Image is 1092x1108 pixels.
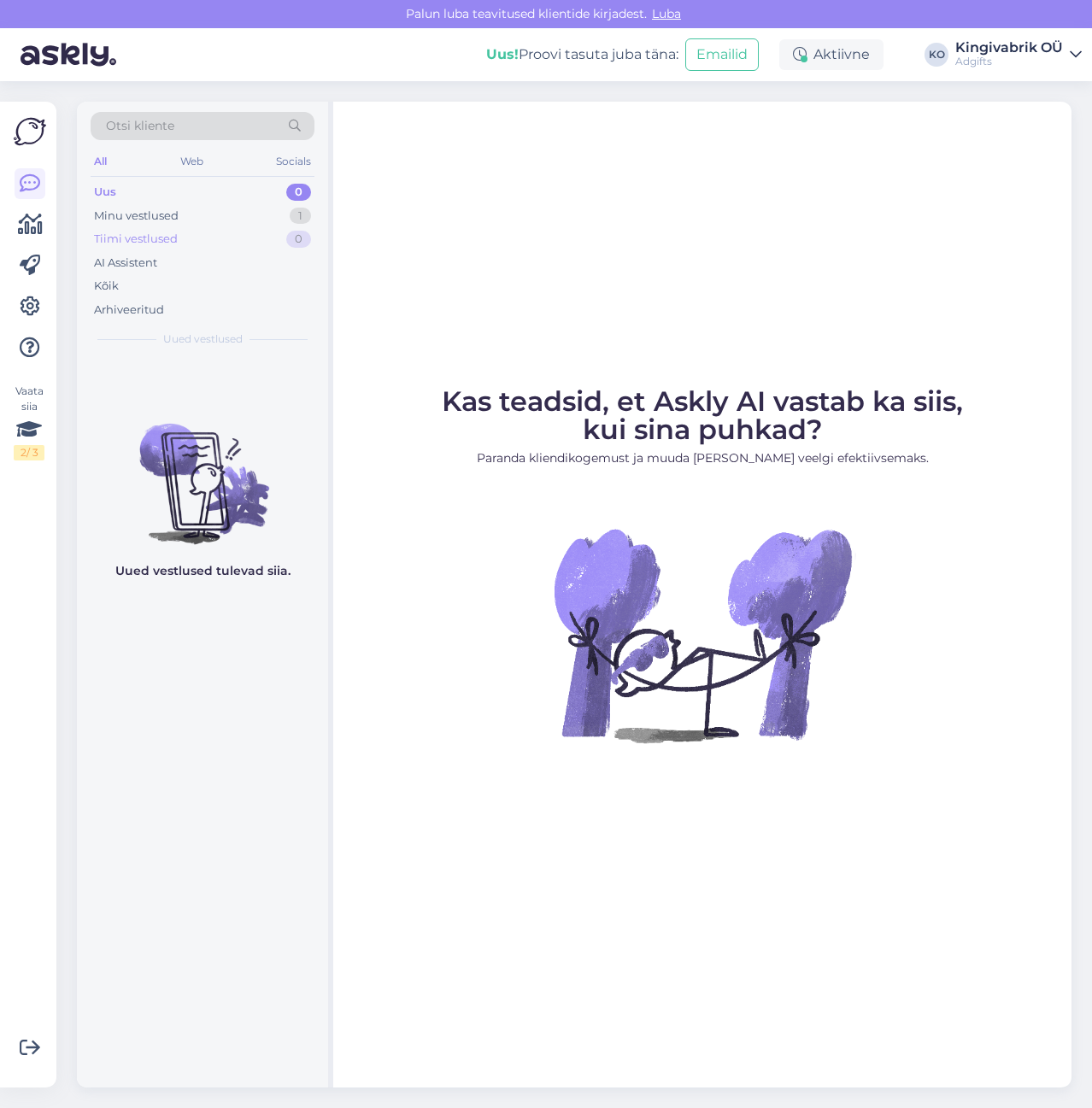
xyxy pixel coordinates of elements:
[14,445,44,460] div: 2 / 3
[94,208,179,225] div: Minu vestlused
[177,150,207,173] div: Web
[442,384,963,446] span: Kas teadsid, et Askly AI vastab ka siis, kui sina puhkad?
[955,55,1063,68] div: Adgifts
[106,117,174,135] span: Otsi kliente
[77,393,328,547] img: No chats
[94,184,116,201] div: Uus
[94,302,164,319] div: Arhiveeritud
[955,41,1063,55] div: Kingivabrik OÜ
[273,150,314,173] div: Socials
[647,6,686,21] span: Luba
[286,184,311,201] div: 0
[286,231,311,248] div: 0
[14,384,44,460] div: Vaata siia
[486,46,519,62] b: Uus!
[14,115,46,148] img: Askly Logo
[94,278,119,295] div: Kõik
[91,150,110,173] div: All
[94,255,157,272] div: AI Assistent
[94,231,178,248] div: Tiimi vestlused
[163,331,243,347] span: Uued vestlused
[290,208,311,225] div: 1
[925,43,948,67] div: KO
[442,449,963,467] p: Paranda kliendikogemust ja muuda [PERSON_NAME] veelgi efektiivsemaks.
[779,39,884,70] div: Aktiivne
[115,562,291,580] p: Uued vestlused tulevad siia.
[486,44,678,65] div: Proovi tasuta juba täna:
[549,481,856,788] img: No Chat active
[685,38,759,71] button: Emailid
[955,41,1082,68] a: Kingivabrik OÜAdgifts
